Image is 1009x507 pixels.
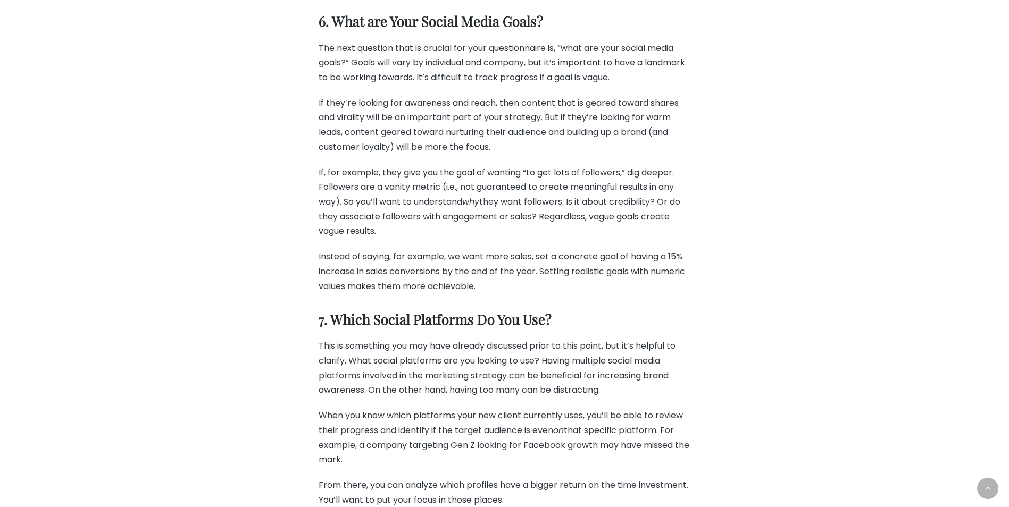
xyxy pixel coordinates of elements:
[319,339,691,398] p: This is something you may have already discussed prior to this point, but it’s helpful to clarify...
[462,196,479,208] em: why
[553,424,564,436] em: on
[319,41,691,85] p: The next question that is crucial for your questionnaire is, “what are your social media goals?” ...
[319,311,691,328] h3: 7. Which Social Platforms Do You Use?
[319,13,691,30] h3: 6. What are Your Social Media Goals?
[319,478,691,507] p: From there, you can analyze which profiles have a bigger return on the time investment. You’ll wa...
[319,96,691,155] p: If they’re looking for awareness and reach, then content that is geared toward shares and viralit...
[319,249,691,293] p: Instead of saying, for example, we want more sales, set a concrete goal of having a 15% increase ...
[319,165,691,239] p: If, for example, they give you the goal of wanting “to get lots of followers,” dig deeper. Follow...
[319,408,691,467] p: When you know which platforms your new client currently uses, you’ll be able to review their prog...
